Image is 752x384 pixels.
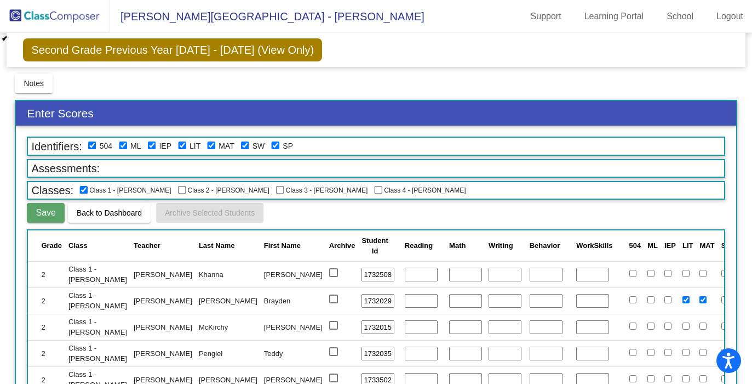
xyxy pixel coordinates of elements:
span: Archive Selected Students [165,208,255,217]
td: 2 [28,261,65,287]
td: [PERSON_NAME] [130,340,196,366]
span: IEP [664,241,676,250]
div: Class [68,240,88,251]
label: Individualized Education Plan [159,140,171,152]
td: Class 1 - [PERSON_NAME] [65,340,130,366]
span: MAT [699,241,714,250]
div: Last Name [199,240,235,251]
button: Back to Dashboard [68,203,151,223]
label: Social Work RtI [252,140,265,152]
div: Math [449,240,466,251]
span: Archive [329,241,355,250]
div: First Name [264,240,301,251]
td: Brayden [261,287,326,314]
td: 2 [28,314,65,340]
a: Learning Portal [576,8,653,25]
a: Logout [708,8,752,25]
td: Class 1 - [PERSON_NAME] [65,261,130,287]
div: Reading [405,240,443,251]
span: [PERSON_NAME][GEOGRAPHIC_DATA] - [PERSON_NAME] [110,8,424,25]
span: Class 2 - [PERSON_NAME] [178,187,269,194]
label: Speech RTI [283,140,293,152]
td: [PERSON_NAME] [130,261,196,287]
div: Behavior [530,240,570,251]
td: McKirchy [196,314,261,340]
td: [PERSON_NAME] [130,287,196,314]
td: Teddy [261,340,326,366]
span: Notes [24,79,44,88]
a: Support [522,8,570,25]
span: Class 1 - [PERSON_NAME] [79,187,171,194]
span: Back to Dashboard [77,208,142,217]
span: 504 [629,241,641,250]
button: Notes [15,74,53,93]
span: Classes: [28,183,77,198]
button: Save [27,203,64,223]
label: 504 Plan [100,140,112,152]
label: Reading Intervention [190,140,200,152]
td: Class 1 - [PERSON_NAME] [65,287,130,314]
span: Class 3 - [PERSON_NAME] [276,187,368,194]
button: Archive Selected Students [156,203,263,223]
div: Student Id [361,235,398,257]
div: Teacher [134,240,192,251]
a: School [658,8,702,25]
div: Behavior [530,240,560,251]
td: [PERSON_NAME] [261,314,326,340]
div: Writing [489,240,513,251]
div: Writing [489,240,523,251]
td: [PERSON_NAME] [130,314,196,340]
div: Teacher [134,240,160,251]
span: ML [647,241,658,250]
td: [PERSON_NAME] [261,261,326,287]
th: Grade [28,230,65,261]
label: Math Intervention [219,140,234,152]
td: Class 1 - [PERSON_NAME] [65,314,130,340]
div: WorkSkills [576,240,622,251]
span: Second Grade Previous Year [DATE] - [DATE] (View Only) [23,38,322,61]
span: Save [36,208,55,217]
span: LIT [682,241,693,250]
td: 2 [28,287,65,314]
span: Class 4 - [PERSON_NAME] [374,187,466,194]
div: WorkSkills [576,240,612,251]
div: Math [449,240,482,251]
span: Assessments: [28,161,102,176]
td: [PERSON_NAME] [196,287,261,314]
div: Last Name [199,240,257,251]
span: SW [721,241,733,250]
td: Khanna [196,261,261,287]
div: Student Id [361,235,388,257]
div: Class [68,240,127,251]
div: Reading [405,240,433,251]
td: Pengiel [196,340,261,366]
h3: Enter Scores [16,101,736,126]
label: English Language Learner [130,140,141,152]
span: Identifiers: [28,139,85,154]
td: 2 [28,340,65,366]
div: First Name [264,240,323,251]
